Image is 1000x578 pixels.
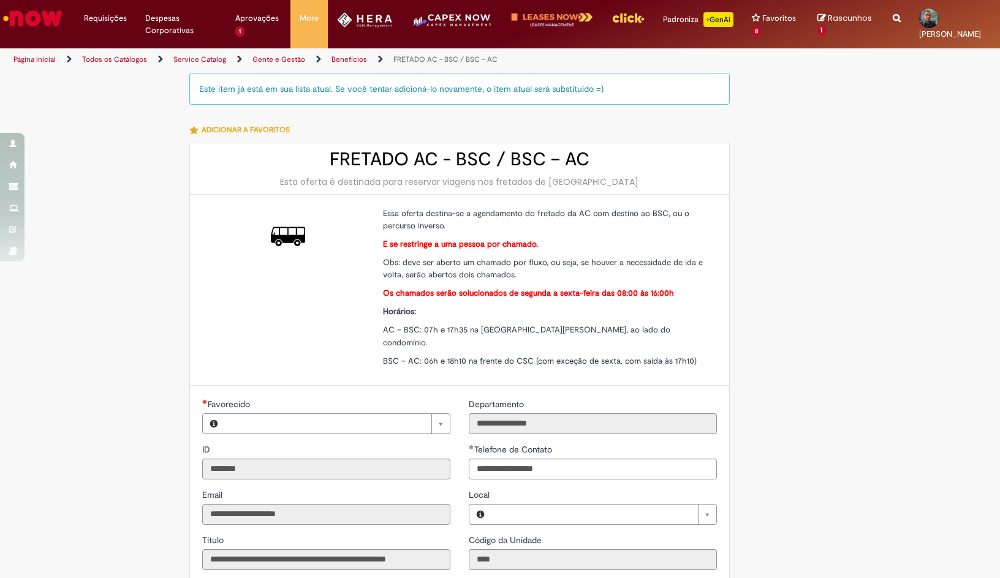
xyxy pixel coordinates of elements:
a: Gente e Gestão [252,54,305,64]
img: HeraLogo.png [337,12,393,28]
p: +GenAi [703,12,733,27]
span: Necessários - Favorecido [208,399,252,410]
a: Benefícios [331,54,367,64]
span: Somente leitura - Departamento [469,399,526,410]
span: Somente leitura - ID [202,444,213,455]
img: FRETADO AC - BSC / BSC – AC [271,219,305,253]
input: Telefone de Contato [469,459,717,479]
label: Somente leitura - Código da Unidade [469,534,544,546]
a: Limpar campo Local [491,505,716,524]
button: Local, Visualizar este registro [469,505,491,524]
span: Somente leitura - Código da Unidade [469,535,544,546]
span: 1 [235,26,244,37]
input: Código da Unidade [469,549,717,570]
span: Necessários [202,399,208,404]
span: AC – BSC: 07h e 17h35 na [GEOGRAPHIC_DATA][PERSON_NAME], ao lado do condomínio. [383,325,670,347]
strong: Os chamados serão solucionados de segunda a sexta-feira das 08:00 às 16:00h [383,288,674,298]
div: Padroniza [663,12,733,27]
input: Departamento [469,413,717,434]
span: Adicionar a Favoritos [202,125,290,135]
span: Favoritos [762,12,796,24]
span: Requisições [84,12,127,24]
a: Rascunhos [817,13,874,36]
strong: E se restringe a uma pessoa por chamado. [383,239,538,249]
span: [PERSON_NAME] [919,29,981,39]
span: Telefone de Contato [474,444,555,455]
span: Local [469,489,492,500]
span: BSC – AC: 06h e 18h10 na frente do CSC (com exceção de sexta, com saída às 17h10) [383,356,697,366]
label: Somente leitura - Departamento [469,398,526,410]
img: ServiceNow [1,6,64,31]
a: FRETADO AC - BSC / BSC – AC [393,54,498,64]
span: Somente leitura - Email [202,489,225,500]
span: More [300,12,319,24]
ul: Trilhas de página [9,48,657,71]
span: 8 [752,26,762,37]
a: Página inicial [13,54,56,64]
span: 1 [817,25,827,36]
label: Somente leitura - Título [202,534,226,546]
label: Somente leitura - ID [202,443,213,456]
strong: Horários: [383,306,416,317]
span: Essa oferta destina-se a agendamento do fretado da AC com destino ao BSC, ou o percurso inverso. [383,208,689,231]
span: Somente leitura - Título [202,535,226,546]
img: logo-leases-transp-branco.png [511,12,593,28]
span: Aprovações [235,12,279,24]
a: Todos os Catálogos [82,54,147,64]
span: Despesas Corporativas [145,12,217,37]
span: Obs: deve ser aberto um chamado por fluxo, ou seja, se houver a necessidade de ida e volta, serão... [383,257,703,280]
h2: FRETADO AC - BSC / BSC – AC [202,149,717,170]
a: Limpar campo Favorecido [225,414,450,433]
input: ID [202,459,450,479]
img: click_logo_yellow_360x200.png [612,9,645,27]
button: Adicionar a Favoritos [189,117,297,143]
img: CapexLogo5.png [411,12,492,37]
div: Esta oferta é destinada para reservar viagens nos fretados de [GEOGRAPHIC_DATA] [202,176,717,188]
span: Obrigatório Preenchido [469,445,474,449]
input: Título [202,549,450,570]
input: Email [202,504,450,525]
label: Somente leitura - Email [202,489,225,501]
a: Service Catalog [173,54,226,64]
button: Favorecido, Visualizar este registro [203,414,225,433]
span: Rascunhos [828,12,872,24]
div: Este item já está em sua lista atual. Se você tentar adicioná-lo novamente, o item atual será sub... [189,73,730,105]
